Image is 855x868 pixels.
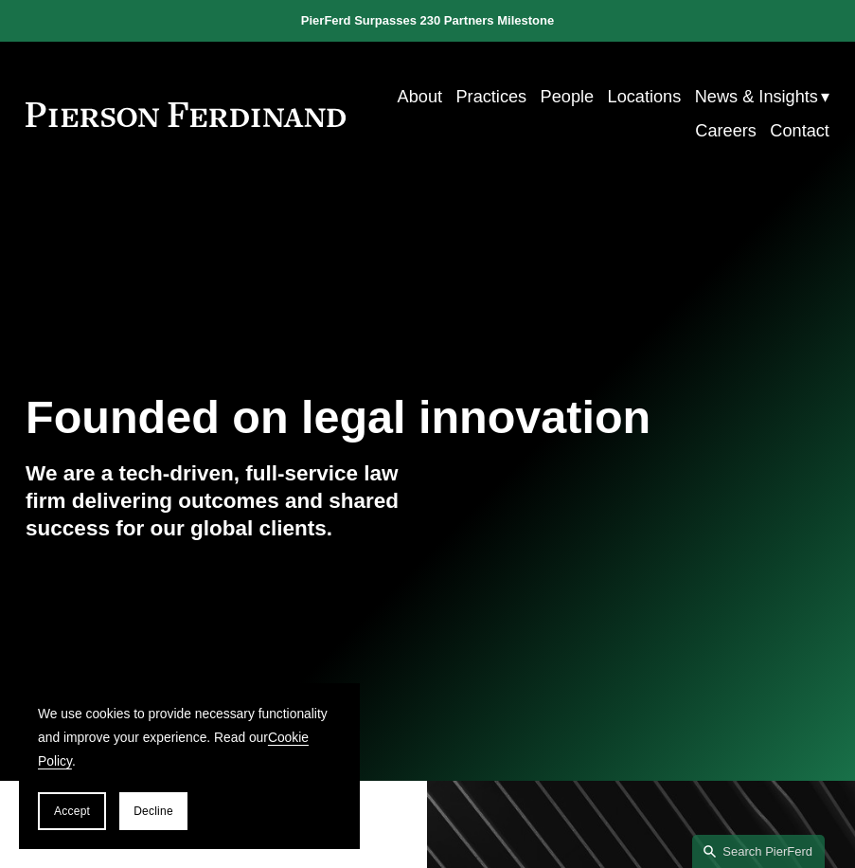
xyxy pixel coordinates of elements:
[54,805,90,818] span: Accept
[695,81,818,113] span: News & Insights
[398,80,442,114] a: About
[19,683,360,849] section: Cookie banner
[695,80,829,114] a: folder dropdown
[541,80,595,114] a: People
[770,115,829,149] a: Contact
[38,792,106,830] button: Accept
[119,792,187,830] button: Decline
[455,80,526,114] a: Practices
[26,391,695,444] h1: Founded on legal innovation
[38,702,341,773] p: We use cookies to provide necessary functionality and improve your experience. Read our .
[26,461,427,542] h4: We are a tech-driven, full-service law firm delivering outcomes and shared success for our global...
[695,115,757,149] a: Careers
[692,835,825,868] a: Search this site
[134,805,173,818] span: Decline
[608,80,682,114] a: Locations
[38,730,309,769] a: Cookie Policy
